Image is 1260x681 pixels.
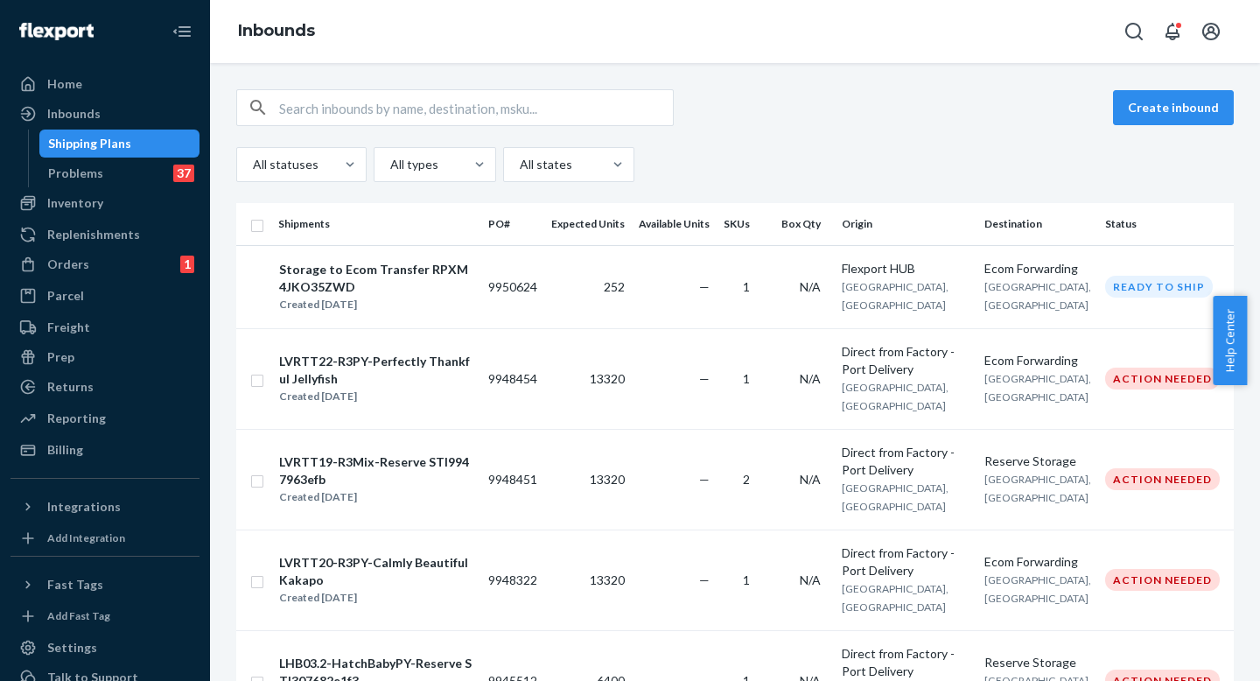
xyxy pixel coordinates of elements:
div: Created [DATE] [279,388,473,405]
a: Freight [10,313,199,341]
div: Created [DATE] [279,488,473,506]
span: [GEOGRAPHIC_DATA], [GEOGRAPHIC_DATA] [984,280,1091,312]
th: Origin [835,203,977,245]
input: All types [388,156,390,173]
div: Returns [47,378,94,396]
a: Prep [10,343,199,371]
div: Ecom Forwarding [984,352,1091,369]
span: 13320 [590,371,625,386]
button: Create inbound [1113,90,1234,125]
a: Replenishments [10,221,199,249]
span: 1 [743,279,750,294]
div: Prep [47,348,74,366]
span: N/A [800,279,821,294]
div: Integrations [47,498,121,516]
a: Parcel [10,282,199,310]
div: Reserve Storage [984,654,1091,671]
img: Flexport logo [19,23,94,40]
div: Reserve Storage [984,453,1091,470]
a: Inbounds [238,21,315,40]
a: Returns [10,373,199,401]
div: Freight [47,319,90,336]
div: Action Needed [1105,569,1220,591]
div: Ecom Forwarding [984,260,1091,277]
a: Reporting [10,404,199,432]
button: Open notifications [1155,14,1190,49]
a: Inbounds [10,100,199,128]
div: LVRTT20-R3PY-Calmly Beautiful Kakapo [279,554,473,589]
span: — [699,572,710,587]
td: 9948454 [481,328,544,429]
span: 2 [743,472,750,487]
div: Direct from Factory - Port Delivery [842,645,970,680]
div: Orders [47,256,89,273]
div: Created [DATE] [279,296,473,313]
span: 252 [604,279,625,294]
div: 37 [173,165,194,182]
div: Inbounds [47,105,101,123]
span: 13320 [590,572,625,587]
td: 9948322 [481,530,544,630]
input: All statuses [251,156,253,173]
th: Shipments [271,203,481,245]
button: Open account menu [1193,14,1228,49]
ol: breadcrumbs [224,6,329,57]
div: Flexport HUB [842,260,970,277]
div: Home [47,75,82,93]
a: Orders1 [10,250,199,278]
span: N/A [800,371,821,386]
div: LVRTT22-R3PY-Perfectly Thankful Jellyfish [279,353,473,388]
span: N/A [800,572,821,587]
div: Action Needed [1105,368,1220,390]
td: 9950624 [481,245,544,328]
a: Home [10,70,199,98]
span: 13320 [590,472,625,487]
span: 1 [743,572,750,587]
th: Available Units [632,203,717,245]
th: PO# [481,203,544,245]
th: SKUs [717,203,764,245]
a: Billing [10,436,199,464]
span: [GEOGRAPHIC_DATA], [GEOGRAPHIC_DATA] [984,372,1091,404]
input: Search inbounds by name, destination, msku... [279,90,673,125]
div: Settings [47,639,97,656]
a: Shipping Plans [39,130,200,158]
div: Shipping Plans [48,135,131,152]
div: Replenishments [47,226,140,243]
div: Ready to ship [1105,276,1213,298]
div: Direct from Factory - Port Delivery [842,544,970,579]
th: Status [1098,203,1234,245]
a: Settings [10,634,199,662]
div: Billing [47,441,83,459]
span: [GEOGRAPHIC_DATA], [GEOGRAPHIC_DATA] [842,481,948,513]
span: [GEOGRAPHIC_DATA], [GEOGRAPHIC_DATA] [842,381,948,412]
span: [GEOGRAPHIC_DATA], [GEOGRAPHIC_DATA] [842,582,948,614]
a: Add Fast Tag [10,606,199,627]
span: N/A [800,472,821,487]
span: [GEOGRAPHIC_DATA], [GEOGRAPHIC_DATA] [842,280,948,312]
button: Integrations [10,493,199,521]
button: Close Navigation [164,14,199,49]
div: Direct from Factory - Port Delivery [842,343,970,378]
div: Reporting [47,410,106,427]
th: Destination [977,203,1098,245]
a: Inventory [10,189,199,217]
span: [GEOGRAPHIC_DATA], [GEOGRAPHIC_DATA] [984,573,1091,605]
div: Action Needed [1105,468,1220,490]
span: — [699,472,710,487]
div: Created [DATE] [279,589,473,607]
button: Fast Tags [10,571,199,599]
div: Inventory [47,194,103,212]
div: Direct from Factory - Port Delivery [842,444,970,479]
div: Storage to Ecom Transfer RPXM4JKO35ZWD [279,261,473,296]
a: Add Integration [10,528,199,549]
a: Problems37 [39,159,200,187]
div: Fast Tags [47,576,103,593]
iframe: Opens a widget where you can chat to one of our agents [1146,628,1242,672]
span: — [699,371,710,386]
th: Box Qty [764,203,835,245]
div: Ecom Forwarding [984,553,1091,571]
input: All states [518,156,520,173]
div: Add Fast Tag [47,608,110,623]
button: Open Search Box [1116,14,1151,49]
